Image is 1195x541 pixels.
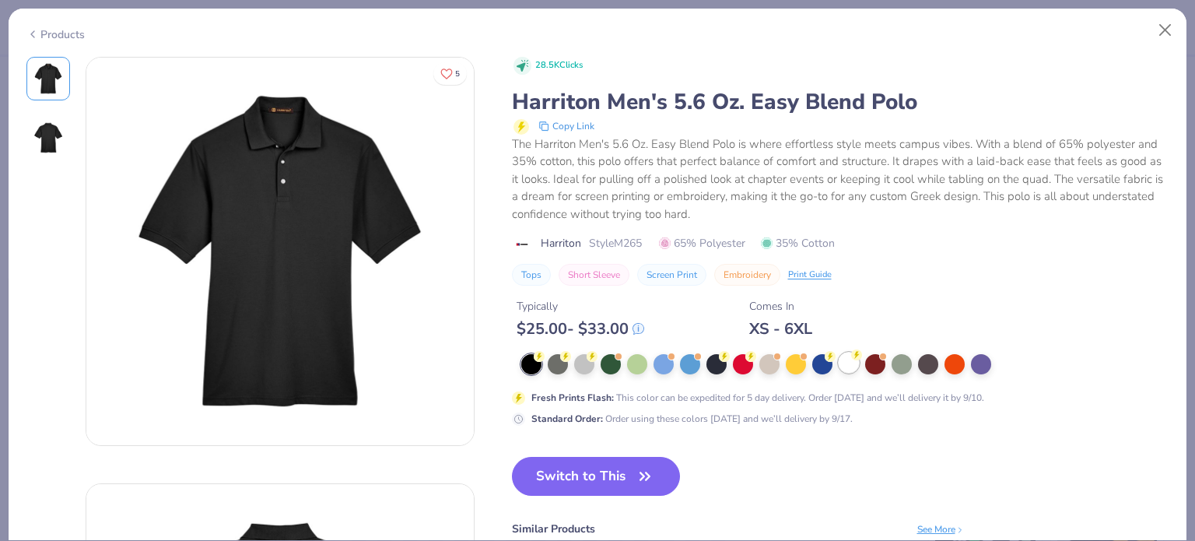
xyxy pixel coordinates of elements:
img: brand logo [512,238,533,251]
button: Close [1151,16,1180,45]
div: Products [26,26,85,43]
button: Screen Print [637,264,706,286]
img: Front [86,58,474,445]
div: Print Guide [788,269,832,282]
strong: Standard Order : [531,413,603,425]
div: Typically [517,298,644,314]
div: Comes In [749,298,812,314]
span: Style M265 [589,235,642,251]
span: 5 [455,70,460,78]
button: Embroidery [714,264,780,286]
button: copy to clipboard [534,117,599,135]
div: The Harriton Men's 5.6 Oz. Easy Blend Polo is where effortless style meets campus vibes. With a b... [512,135,1169,223]
div: This color can be expedited for 5 day delivery. Order [DATE] and we’ll delivery it by 9/10. [531,391,984,405]
div: Similar Products [512,521,595,537]
span: Harriton [541,235,581,251]
button: Short Sleeve [559,264,629,286]
img: Back [30,119,67,156]
div: Order using these colors [DATE] and we’ll delivery by 9/17. [531,412,853,426]
img: Front [30,60,67,97]
button: Tops [512,264,551,286]
span: 65% Polyester [659,235,745,251]
span: 35% Cotton [761,235,835,251]
div: Harriton Men's 5.6 Oz. Easy Blend Polo [512,87,1169,117]
strong: Fresh Prints Flash : [531,392,614,404]
div: XS - 6XL [749,319,812,339]
span: 28.5K Clicks [535,59,583,72]
button: Like [433,62,467,85]
button: Switch to This [512,457,681,496]
div: See More [917,522,965,536]
div: $ 25.00 - $ 33.00 [517,319,644,339]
